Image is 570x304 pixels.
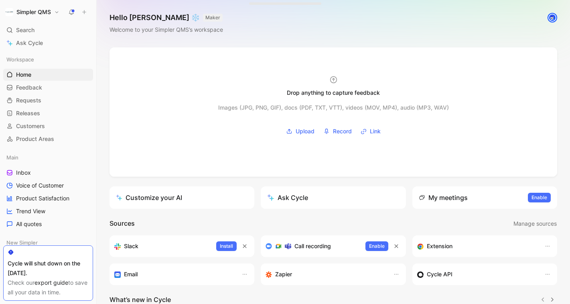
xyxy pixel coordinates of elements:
[261,186,406,209] button: Ask Cycle
[216,241,237,251] button: Install
[3,82,93,94] a: Feedback
[548,14,556,22] img: avatar
[513,218,557,229] button: Manage sources
[3,37,93,49] a: Ask Cycle
[220,242,233,250] span: Install
[124,269,138,279] h3: Email
[417,269,536,279] div: Sync customers & send feedback from custom sources. Get inspired by our favorite use case
[358,125,383,137] button: Link
[114,241,210,251] div: Sync your customers, send feedback and get updates in Slack
[16,220,42,228] span: All quotes
[3,24,93,36] div: Search
[427,269,452,279] h3: Cycle API
[16,182,64,190] span: Voice of Customer
[3,192,93,204] a: Product Satisfaction
[16,25,34,35] span: Search
[3,69,93,81] a: Home
[417,241,536,251] div: Capture feedback from anywhere on the web
[6,153,18,161] span: Main
[34,279,68,286] a: export guide
[203,14,223,22] button: MAKER
[218,103,449,112] div: Images (JPG, PNG, GIF), docs (PDF, TXT, VTT), videos (MOV, MP4), audio (MP3, WAV)
[531,194,547,202] span: Enable
[283,125,317,137] button: Upload
[3,53,93,65] div: Workspace
[110,186,254,209] a: Customize your AI
[370,126,381,136] span: Link
[114,269,233,279] div: Forward emails to your feedback inbox
[3,167,93,179] a: Inbox
[3,218,93,230] a: All quotes
[275,269,292,279] h3: Zapier
[16,109,40,117] span: Releases
[333,126,352,136] span: Record
[116,193,182,202] div: Customize your AI
[110,13,223,22] h1: Hello [PERSON_NAME] ❄️
[3,180,93,192] a: Voice of Customer
[3,237,93,249] div: New Simpler
[8,278,89,297] div: Check our to save all your data in time.
[3,151,93,230] div: MainInboxVoice of CustomerProduct SatisfactionTrend ViewAll quotes
[16,194,69,202] span: Product Satisfaction
[513,219,557,229] span: Manage sources
[365,241,388,251] button: Enable
[3,205,93,217] a: Trend View
[8,259,89,278] div: Cycle will shut down on the [DATE].
[3,107,93,119] a: Releases
[266,269,385,279] div: Capture feedback from thousands of sources with Zapier (survey results, recordings, sheets, etc).
[16,135,54,143] span: Product Areas
[110,25,223,35] div: Welcome to your Simpler QMS’s workspace
[16,8,51,16] h1: Simpler QMS
[427,241,452,251] h3: Extension
[3,151,93,163] div: Main
[267,193,308,202] div: Ask Cycle
[266,241,359,251] div: Record & transcribe meetings from Zoom, Meet & Teams.
[6,239,38,247] span: New Simpler
[3,6,61,18] button: Simpler QMSSimpler QMS
[16,38,43,48] span: Ask Cycle
[16,84,42,92] span: Feedback
[3,120,93,132] a: Customers
[16,71,31,79] span: Home
[528,193,551,202] button: Enable
[5,8,13,16] img: Simpler QMS
[296,126,314,136] span: Upload
[294,241,331,251] h3: Call recording
[320,125,355,137] button: Record
[110,218,135,229] h2: Sources
[16,122,45,130] span: Customers
[16,169,31,177] span: Inbox
[419,193,468,202] div: My meetings
[16,207,45,215] span: Trend View
[124,241,138,251] h3: Slack
[369,242,385,250] span: Enable
[6,55,34,63] span: Workspace
[287,88,380,98] div: Drop anything to capture feedback
[3,94,93,106] a: Requests
[3,133,93,145] a: Product Areas
[16,96,41,104] span: Requests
